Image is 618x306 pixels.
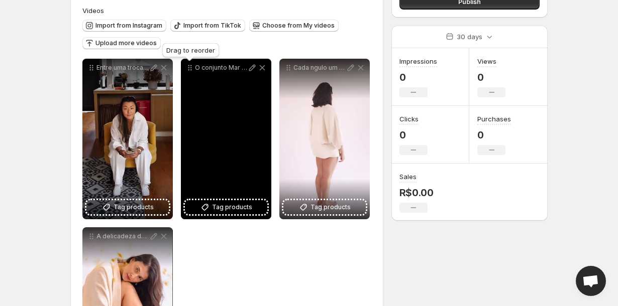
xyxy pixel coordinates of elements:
p: O conjunto Mar perfeito para quem ama peas leves e versteis feitas com algodo BCI para acompanhar... [195,64,247,72]
p: 0 [399,129,428,141]
button: Tag products [283,200,366,214]
p: 30 days [457,32,482,42]
p: 0 [477,71,505,83]
button: Choose from My videos [249,20,339,32]
button: Tag products [185,200,267,214]
div: O conjunto Mar perfeito para quem ama peas leves e versteis feitas com algodo BCI para acompanhar... [181,59,271,219]
span: Tag products [114,202,154,212]
span: Upload more videos [95,39,157,47]
span: Import from Instagram [95,22,162,30]
div: Open chat [576,266,606,296]
h3: Purchases [477,114,511,124]
h3: Sales [399,172,417,182]
button: Import from Instagram [82,20,166,32]
h3: Clicks [399,114,419,124]
p: R$0.00 [399,187,434,199]
span: Choose from My videos [262,22,335,30]
div: Cada ngulo um novo detalhe O Conjunto Mar foi feito para quem quer estilo e leveza em qualquer lu... [279,59,370,219]
span: Tag products [311,202,351,212]
h3: Impressions [399,56,437,66]
span: Videos [82,7,104,15]
p: Cada ngulo um novo detalhe O Conjunto Mar foi feito para quem quer estilo e leveza em qualquer lu... [293,64,346,72]
p: A delicadeza do nosso conjunto Mar Ambas as peas do conjunto kimono e short so feitas de algodo B... [96,232,149,240]
p: 0 [399,71,437,83]
button: Tag products [86,200,169,214]
p: 0 [477,129,511,141]
p: Entre uma troca e outra o que fica [PERSON_NAME] Me movimentando testando sentindo cada pea e mos... [96,64,149,72]
h3: Views [477,56,496,66]
span: Import from TikTok [183,22,241,30]
button: Upload more videos [82,37,161,49]
button: Import from TikTok [170,20,245,32]
span: Tag products [212,202,252,212]
div: Entre uma troca e outra o que fica [PERSON_NAME] Me movimentando testando sentindo cada pea e mos... [82,59,173,219]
